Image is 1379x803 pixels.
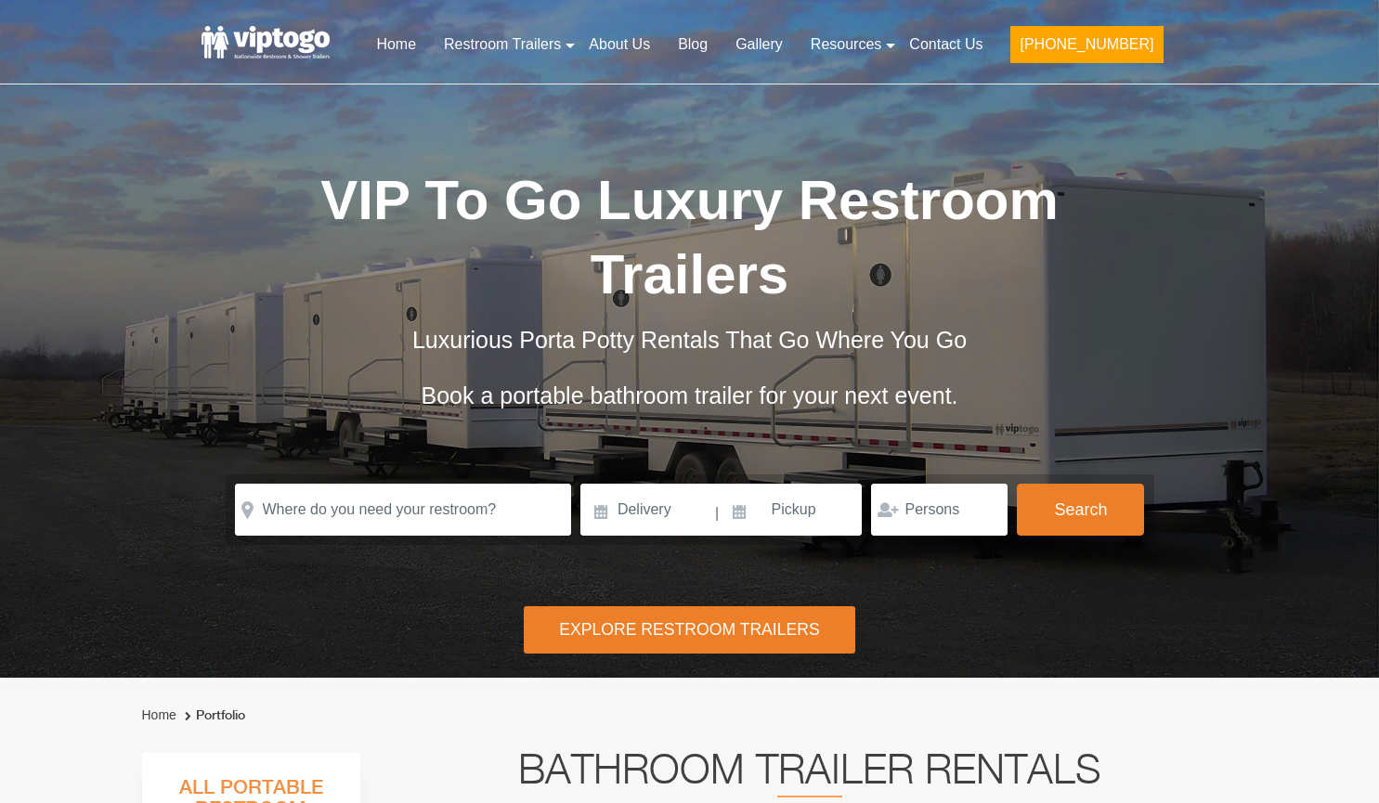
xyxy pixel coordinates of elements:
a: Contact Us [895,24,996,65]
span: Luxurious Porta Potty Rentals That Go Where You Go [412,327,967,353]
div: Explore Restroom Trailers [524,606,854,654]
button: Search [1017,484,1144,536]
a: Home [362,24,430,65]
a: Blog [664,24,722,65]
a: [PHONE_NUMBER] [996,24,1177,74]
button: [PHONE_NUMBER] [1010,26,1163,63]
input: Pickup [722,484,863,536]
a: Resources [797,24,895,65]
span: VIP To Go Luxury Restroom Trailers [320,169,1059,305]
a: Restroom Trailers [430,24,575,65]
a: Home [142,707,176,722]
h2: Bathroom Trailer Rentals [385,753,1234,797]
span: Book a portable bathroom trailer for your next event. [421,382,957,408]
span: | [715,484,719,543]
input: Delivery [580,484,713,536]
input: Where do you need your restroom? [235,484,571,536]
a: Gallery [722,24,797,65]
a: About Us [575,24,664,65]
li: Portfolio [180,705,245,727]
input: Persons [871,484,1008,536]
